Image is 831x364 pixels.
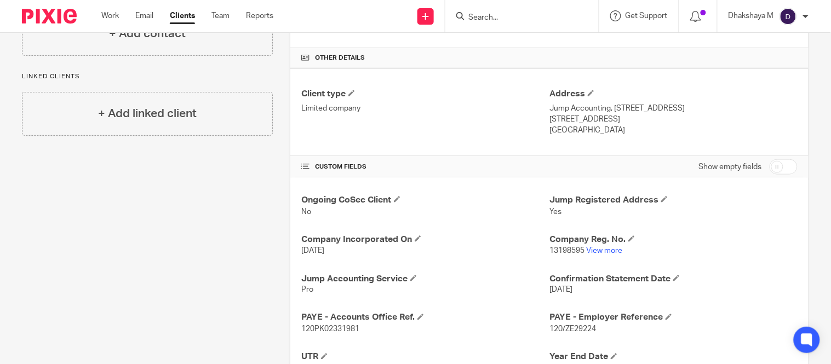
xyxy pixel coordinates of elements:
[549,286,572,294] span: [DATE]
[549,103,798,114] p: Jump Accounting, [STREET_ADDRESS]
[301,351,549,363] h4: UTR
[467,13,566,23] input: Search
[109,25,186,42] h4: + Add contact
[549,208,561,216] span: Yes
[586,247,622,255] a: View more
[780,8,797,25] img: svg%3E
[549,88,798,100] h4: Address
[301,163,549,171] h4: CUSTOM FIELDS
[98,105,197,122] h4: + Add linked client
[626,12,668,20] span: Get Support
[301,88,549,100] h4: Client type
[301,103,549,114] p: Limited company
[301,247,324,255] span: [DATE]
[246,10,273,21] a: Reports
[170,10,195,21] a: Clients
[549,326,596,333] span: 120/ZE29224
[22,9,77,24] img: Pixie
[301,286,313,294] span: Pro
[301,273,549,285] h4: Jump Accounting Service
[549,114,798,125] p: [STREET_ADDRESS]
[135,10,153,21] a: Email
[699,161,762,172] label: Show empty fields
[549,273,798,285] h4: Confirmation Statement Date
[549,351,798,363] h4: Year End Date
[22,72,273,81] p: Linked clients
[549,125,798,136] p: [GEOGRAPHIC_DATA]
[211,10,230,21] a: Team
[101,10,119,21] a: Work
[315,54,365,62] span: Other details
[301,194,549,206] h4: Ongoing CoSec Client
[549,234,798,245] h4: Company Reg. No.
[301,208,311,216] span: No
[549,312,798,323] h4: PAYE - Employer Reference
[301,234,549,245] h4: Company Incorporated On
[301,312,549,323] h4: PAYE - Accounts Office Ref.
[549,194,798,206] h4: Jump Registered Address
[549,247,584,255] span: 13198595
[301,326,359,333] span: 120PK02331981
[729,10,774,21] p: Dhakshaya M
